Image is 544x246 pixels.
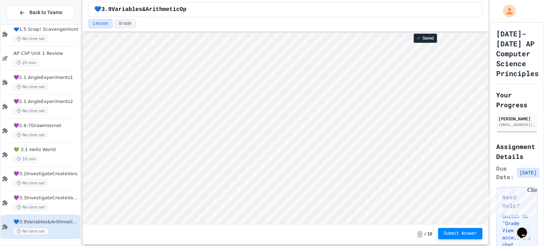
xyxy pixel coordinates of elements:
[417,231,423,238] span: -
[13,84,48,90] span: No time set
[13,204,48,211] span: No time set
[13,195,79,201] span: 💜3.3InvestigateCreateVars(A:GraphOrg)
[13,156,39,162] span: 10 min
[114,19,136,28] button: Grade
[496,90,538,110] h2: Your Progress
[13,219,79,225] span: 💙3.9Variables&ArithmeticOp
[438,228,483,239] button: Submit Answer
[496,142,538,161] h2: Assignment Details
[444,231,477,236] span: Submit Answer
[13,35,48,42] span: No time set
[13,27,79,33] span: 💙1.5 Snap! ScavengerHunt
[13,75,79,81] span: 💜2.1 AngleExperiments1
[13,99,79,105] span: 💜2.1 AngleExperiments2
[495,3,517,19] div: My Account
[29,9,62,16] span: Back to Teams
[423,35,434,41] span: Saved
[6,5,75,20] button: Back to Teams
[88,19,113,28] button: Lesson
[13,171,79,177] span: 💜3.2InvestigateCreateVars
[485,187,537,217] iframe: chat widget
[496,29,539,78] h1: [DATE]-[DATE] AP Computer Science Principles
[13,51,79,57] span: AP CSP Unit 1 Review
[417,35,420,41] span: ✓
[94,5,186,14] span: 💙3.9Variables&ArithmeticOp
[498,122,535,127] div: [EMAIL_ADDRESS][DOMAIN_NAME]
[83,33,488,224] iframe: Snap! Programming Environment
[13,123,79,129] span: 💜2.6-7DrawInternet
[496,164,514,181] span: Due Date:
[424,231,426,237] span: /
[13,132,48,138] span: No time set
[13,228,48,235] span: No time set
[13,59,39,66] span: 20 min
[517,168,539,178] span: [DATE]
[427,231,432,237] span: 10
[3,3,49,45] div: Chat with us now!Close
[13,180,48,187] span: No time set
[514,218,537,239] iframe: chat widget
[13,147,79,153] span: 💚 3.1 Hello World
[498,115,535,122] div: [PERSON_NAME]
[13,108,48,114] span: No time set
